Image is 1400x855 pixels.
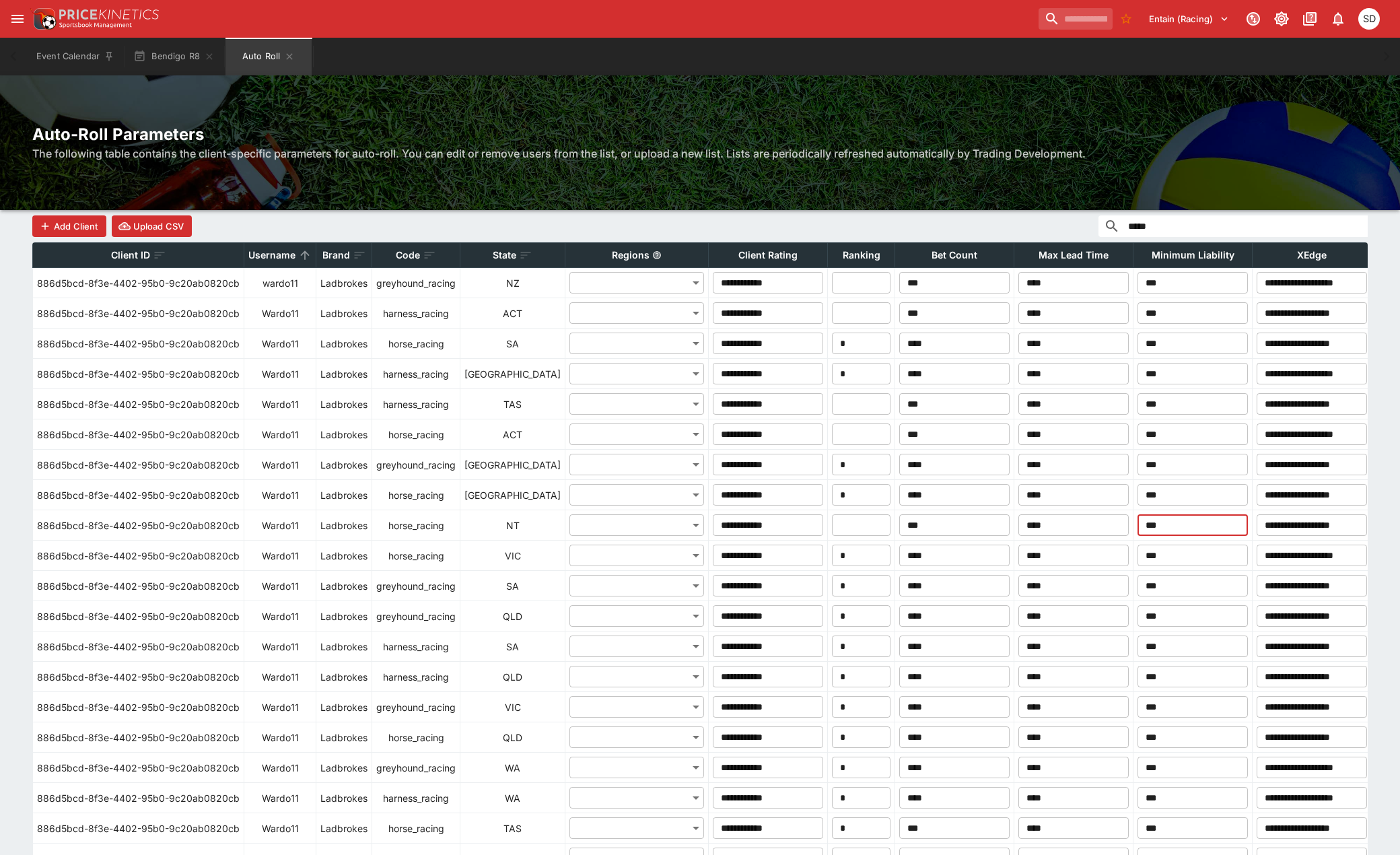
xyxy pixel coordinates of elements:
[1358,8,1380,30] div: Stuart Dibb
[316,480,372,510] td: Ladbrokes
[244,329,316,359] td: Wardo11
[316,389,372,419] td: Ladbrokes
[59,22,132,28] img: Sportsbook Management
[316,329,372,359] td: Ladbrokes
[244,541,316,571] td: Wardo11
[460,631,565,662] td: SA
[244,692,316,722] td: Wardo11
[28,38,123,75] button: Event Calendar
[33,389,244,419] td: 886d5bcd-8f3e-4402-95b0-9c20ab0820cb
[33,359,244,389] td: 886d5bcd-8f3e-4402-95b0-9c20ab0820cb
[372,692,460,722] td: greyhound_racing
[372,450,460,480] td: greyhound_racing
[372,480,460,510] td: horse_racing
[372,813,460,844] td: horse_racing
[33,783,244,813] td: 886d5bcd-8f3e-4402-95b0-9c20ab0820cb
[709,243,828,268] th: Client Rating
[460,359,565,389] td: [GEOGRAPHIC_DATA]
[372,631,460,662] td: harness_racing
[244,783,316,813] td: Wardo11
[372,571,460,601] td: greyhound_racing
[372,783,460,813] td: harness_racing
[316,753,372,783] td: Ladbrokes
[895,243,1014,268] th: Bet Count
[248,247,295,263] p: Username
[372,541,460,571] td: horse_racing
[493,247,516,263] p: State
[460,450,565,480] td: [GEOGRAPHIC_DATA]
[372,268,460,298] td: greyhound_racing
[244,268,316,298] td: wardo11
[828,243,895,268] th: Ranking
[244,662,316,692] td: Wardo11
[1115,8,1137,30] button: No Bookmarks
[33,753,244,783] td: 886d5bcd-8f3e-4402-95b0-9c20ab0820cb
[33,450,244,480] td: 886d5bcd-8f3e-4402-95b0-9c20ab0820cb
[372,359,460,389] td: harness_racing
[460,329,565,359] td: SA
[316,722,372,753] td: Ladbrokes
[59,9,159,20] img: PriceKinetics
[460,753,565,783] td: WA
[316,298,372,329] td: Ladbrokes
[372,662,460,692] td: harness_racing
[225,38,312,75] button: Auto Roll
[460,571,565,601] td: SA
[244,753,316,783] td: Wardo11
[1354,4,1384,34] button: Stuart Dibb
[316,813,372,844] td: Ladbrokes
[33,541,244,571] td: 886d5bcd-8f3e-4402-95b0-9c20ab0820cb
[33,268,244,298] td: 886d5bcd-8f3e-4402-95b0-9c20ab0820cb
[372,722,460,753] td: horse_racing
[372,389,460,419] td: harness_racing
[244,450,316,480] td: Wardo11
[33,692,244,722] td: 886d5bcd-8f3e-4402-95b0-9c20ab0820cb
[612,247,650,263] p: Regions
[372,753,460,783] td: greyhound_racing
[111,247,150,263] p: Client ID
[33,662,244,692] td: 886d5bcd-8f3e-4402-95b0-9c20ab0820cb
[244,601,316,631] td: Wardo11
[112,215,193,237] button: Upload CSV
[372,329,460,359] td: horse_racing
[244,510,316,541] td: Wardo11
[316,419,372,450] td: Ladbrokes
[244,359,316,389] td: Wardo11
[396,247,420,263] p: Code
[1141,8,1237,30] button: Select Tenant
[244,571,316,601] td: Wardo11
[33,329,244,359] td: 886d5bcd-8f3e-4402-95b0-9c20ab0820cb
[1133,243,1253,268] th: Minimum Liability
[460,268,565,298] td: NZ
[1039,8,1113,30] input: search
[244,419,316,450] td: Wardo11
[460,480,565,510] td: [GEOGRAPHIC_DATA]
[316,631,372,662] td: Ladbrokes
[125,38,223,75] button: Bendigo R8
[316,601,372,631] td: Ladbrokes
[460,419,565,450] td: ACT
[33,631,244,662] td: 886d5bcd-8f3e-4402-95b0-9c20ab0820cb
[316,571,372,601] td: Ladbrokes
[32,215,106,237] button: Add Client
[460,298,565,329] td: ACT
[316,692,372,722] td: Ladbrokes
[1014,243,1133,268] th: Max Lead Time
[460,722,565,753] td: QLD
[460,813,565,844] td: TAS
[372,601,460,631] td: greyhound_racing
[1241,7,1265,31] button: Connected to PK
[244,389,316,419] td: Wardo11
[33,813,244,844] td: 886d5bcd-8f3e-4402-95b0-9c20ab0820cb
[244,722,316,753] td: Wardo11
[316,510,372,541] td: Ladbrokes
[30,5,57,32] img: PriceKinetics Logo
[322,247,350,263] p: Brand
[372,298,460,329] td: harness_racing
[652,250,662,260] svg: Regions which the autoroll setting will apply to. More than one can be selected to apply to multi...
[5,7,30,31] button: open drawer
[244,813,316,844] td: Wardo11
[33,298,244,329] td: 886d5bcd-8f3e-4402-95b0-9c20ab0820cb
[372,510,460,541] td: horse_racing
[316,541,372,571] td: Ladbrokes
